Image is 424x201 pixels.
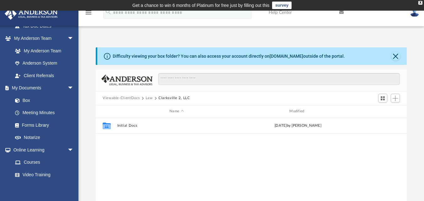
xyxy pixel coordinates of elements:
[9,119,77,131] a: Forms Library
[4,82,80,94] a: My Documentsarrow_drop_down
[67,144,80,156] span: arrow_drop_down
[9,69,80,82] a: Client Referrals
[4,32,80,45] a: My Anderson Teamarrow_drop_down
[105,8,112,15] i: search
[85,12,92,16] a: menu
[9,57,80,70] a: Anderson System
[9,131,80,144] a: Notarize
[418,1,422,5] div: close
[132,2,270,9] div: Get a chance to win 6 months of Platinum for free just by filling out this
[270,54,303,59] a: [DOMAIN_NAME]
[4,144,80,156] a: Online Learningarrow_drop_down
[99,108,114,114] div: id
[117,124,236,128] button: Initial Docs
[3,8,60,20] img: Anderson Advisors Platinum Portal
[410,8,419,17] img: User Pic
[239,123,357,129] div: [DATE] by [PERSON_NAME]
[158,95,190,101] button: Clarksville 2, LLC
[391,52,400,61] button: Close
[239,108,357,114] div: Modified
[158,73,400,85] input: Search files and folders
[9,107,80,119] a: Meeting Minutes
[146,95,153,101] button: Law
[360,108,404,114] div: id
[9,94,77,107] a: Box
[378,94,388,103] button: Switch to Grid View
[9,45,77,57] a: My Anderson Team
[113,53,345,60] div: Difficulty viewing your box folder? You can also access your account directly on outside of the p...
[9,156,80,169] a: Courses
[85,9,92,16] i: menu
[9,168,77,181] a: Video Training
[103,95,140,101] button: Viewable-ClientDocs
[391,94,400,103] button: Add
[67,32,80,45] span: arrow_drop_down
[272,2,292,9] a: survey
[67,82,80,95] span: arrow_drop_down
[117,108,236,114] div: Name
